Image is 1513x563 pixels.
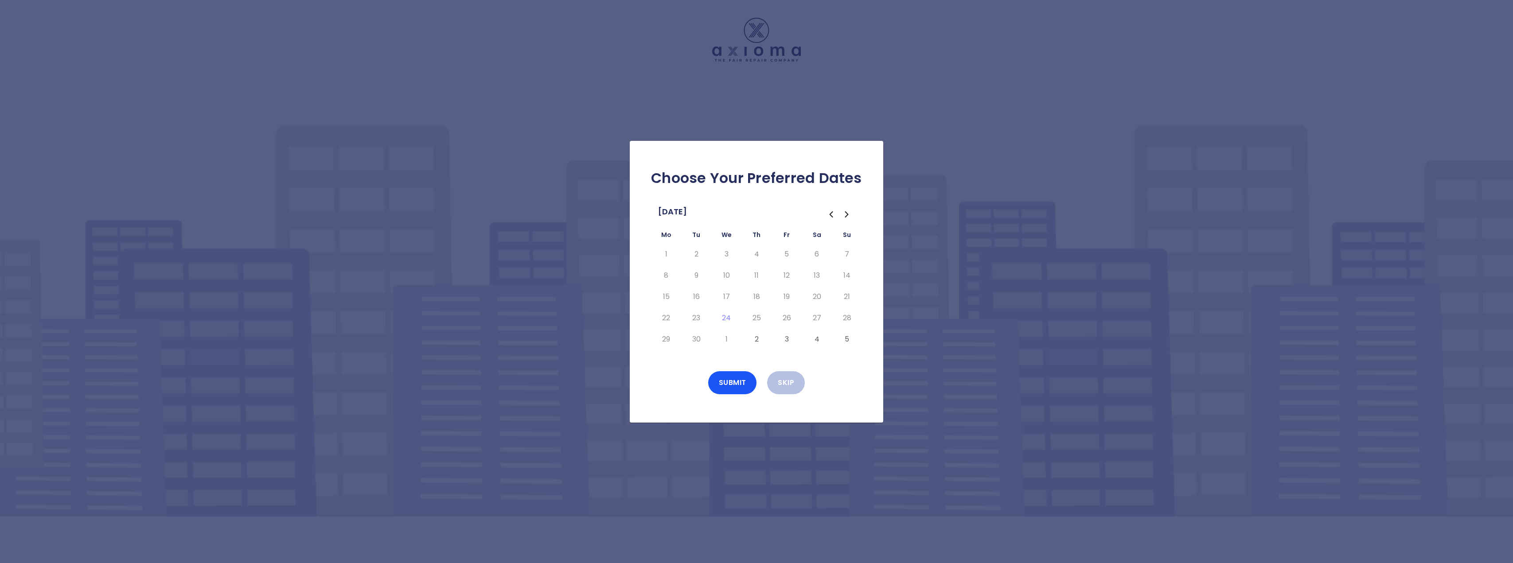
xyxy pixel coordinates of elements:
[688,311,704,325] button: Tuesday, September 23rd, 2025
[651,229,862,350] table: September 2025
[718,290,734,304] button: Wednesday, September 17th, 2025
[823,206,839,222] button: Go to the Previous Month
[688,332,704,346] button: Tuesday, September 30th, 2025
[809,332,825,346] button: Saturday, October 4th, 2025
[658,311,674,325] button: Monday, September 22nd, 2025
[749,332,764,346] button: Thursday, October 2nd, 2025
[779,311,795,325] button: Friday, September 26th, 2025
[718,268,734,283] button: Wednesday, September 10th, 2025
[779,268,795,283] button: Friday, September 12th, 2025
[718,332,734,346] button: Wednesday, October 1st, 2025
[779,247,795,261] button: Friday, September 5th, 2025
[651,229,681,244] th: Monday
[832,229,862,244] th: Sunday
[718,311,734,325] button: Today, Wednesday, September 24th, 2025
[658,268,674,283] button: Monday, September 8th, 2025
[749,268,764,283] button: Thursday, September 11th, 2025
[809,268,825,283] button: Saturday, September 13th, 2025
[749,247,764,261] button: Thursday, September 4th, 2025
[644,169,869,187] h2: Choose Your Preferred Dates
[839,247,855,261] button: Sunday, September 7th, 2025
[711,229,741,244] th: Wednesday
[688,268,704,283] button: Tuesday, September 9th, 2025
[772,229,802,244] th: Friday
[688,290,704,304] button: Tuesday, September 16th, 2025
[839,268,855,283] button: Sunday, September 14th, 2025
[688,247,704,261] button: Tuesday, September 2nd, 2025
[658,247,674,261] button: Monday, September 1st, 2025
[802,229,832,244] th: Saturday
[839,290,855,304] button: Sunday, September 21st, 2025
[658,332,674,346] button: Monday, September 29th, 2025
[839,332,855,346] button: Sunday, October 5th, 2025
[749,290,764,304] button: Thursday, September 18th, 2025
[658,205,687,219] span: [DATE]
[809,311,825,325] button: Saturday, September 27th, 2025
[809,290,825,304] button: Saturday, September 20th, 2025
[708,371,757,394] button: Submit
[681,229,711,244] th: Tuesday
[839,206,855,222] button: Go to the Next Month
[779,332,795,346] button: Friday, October 3rd, 2025
[809,247,825,261] button: Saturday, September 6th, 2025
[712,18,801,62] img: Logo
[767,371,805,394] button: Skip
[839,311,855,325] button: Sunday, September 28th, 2025
[749,311,764,325] button: Thursday, September 25th, 2025
[658,290,674,304] button: Monday, September 15th, 2025
[779,290,795,304] button: Friday, September 19th, 2025
[741,229,772,244] th: Thursday
[718,247,734,261] button: Wednesday, September 3rd, 2025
